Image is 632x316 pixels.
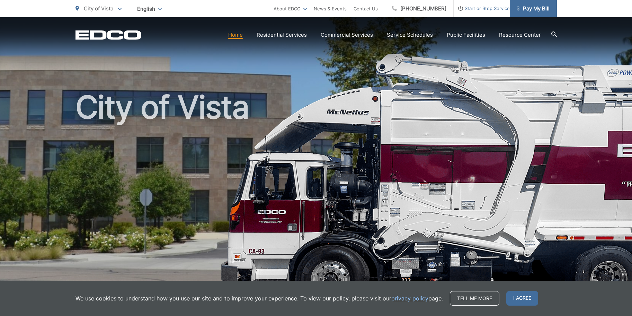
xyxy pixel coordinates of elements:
a: Service Schedules [387,31,433,39]
a: About EDCO [274,4,307,13]
span: City of Vista [84,5,113,12]
span: English [132,3,167,15]
h1: City of Vista [75,90,557,309]
a: Tell me more [450,291,499,306]
a: privacy policy [391,294,428,303]
a: Public Facilities [447,31,485,39]
span: I agree [506,291,538,306]
a: Residential Services [257,31,307,39]
span: Pay My Bill [517,4,550,13]
a: News & Events [314,4,347,13]
a: EDCD logo. Return to the homepage. [75,30,141,40]
p: We use cookies to understand how you use our site and to improve your experience. To view our pol... [75,294,443,303]
a: Resource Center [499,31,541,39]
a: Contact Us [354,4,378,13]
a: Commercial Services [321,31,373,39]
a: Home [228,31,243,39]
